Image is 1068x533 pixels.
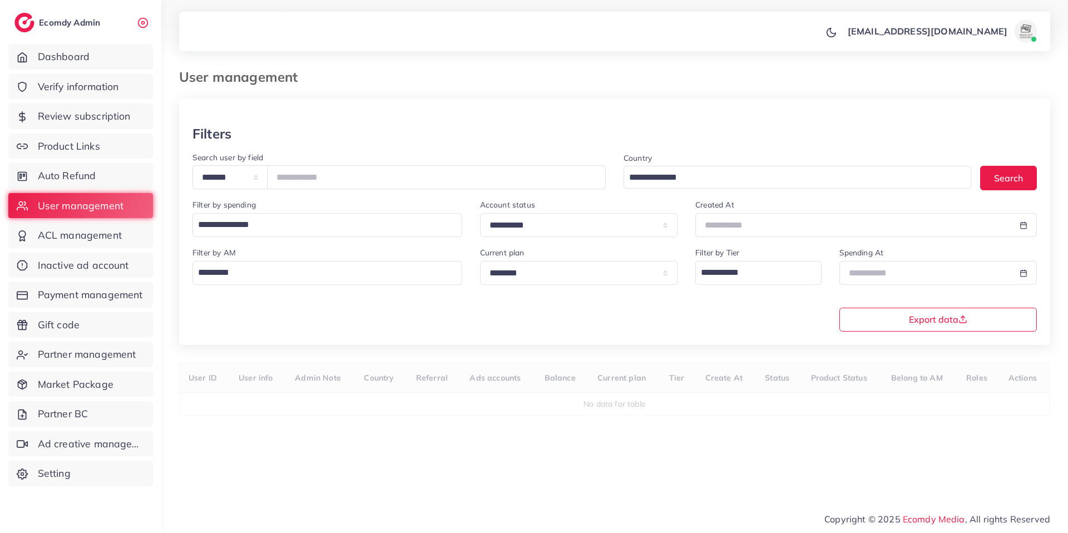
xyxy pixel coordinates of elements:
a: Review subscription [8,103,153,129]
p: [EMAIL_ADDRESS][DOMAIN_NAME] [848,24,1007,38]
span: Ad creative management [38,437,145,451]
span: Payment management [38,288,143,302]
label: Filter by spending [192,199,256,210]
a: Gift code [8,312,153,338]
span: User management [38,199,123,213]
span: Partner BC [38,407,88,421]
a: Verify information [8,74,153,100]
input: Search for option [194,215,448,234]
a: Ad creative management [8,431,153,457]
span: , All rights Reserved [965,512,1050,526]
label: Filter by Tier [695,247,739,258]
a: Payment management [8,282,153,308]
a: Partner BC [8,401,153,427]
a: Auto Refund [8,163,153,189]
button: Export data [839,308,1037,332]
h3: User management [179,69,306,85]
label: Spending At [839,247,884,258]
a: Setting [8,461,153,486]
label: Created At [695,199,734,210]
a: Partner management [8,342,153,367]
input: Search for option [697,263,807,282]
img: logo [14,13,34,32]
a: ACL management [8,223,153,248]
span: Market Package [38,377,113,392]
div: Search for option [192,261,462,285]
span: Copyright © 2025 [824,512,1050,526]
span: Review subscription [38,109,131,124]
button: Search [980,166,1037,190]
span: ACL management [38,228,122,243]
span: Dashboard [38,50,90,64]
a: Market Package [8,372,153,397]
input: Search for option [625,169,957,186]
a: Ecomdy Media [903,514,965,525]
label: Current plan [480,247,525,258]
label: Country [624,152,652,164]
input: Search for option [194,263,448,282]
span: Setting [38,466,71,481]
a: [EMAIL_ADDRESS][DOMAIN_NAME]avatar [842,20,1041,42]
a: Product Links [8,134,153,159]
a: logoEcomdy Admin [14,13,103,32]
label: Search user by field [192,152,263,163]
a: User management [8,193,153,219]
div: Search for option [695,261,821,285]
img: avatar [1015,20,1037,42]
span: Verify information [38,80,119,94]
label: Account status [480,199,535,210]
div: Search for option [192,213,462,237]
span: Inactive ad account [38,258,129,273]
span: Export data [909,315,967,324]
a: Dashboard [8,44,153,70]
span: Gift code [38,318,80,332]
span: Partner management [38,347,136,362]
label: Filter by AM [192,247,236,258]
span: Product Links [38,139,100,154]
h3: Filters [192,126,231,142]
a: Inactive ad account [8,253,153,278]
span: Auto Refund [38,169,96,183]
h2: Ecomdy Admin [39,17,103,28]
div: Search for option [624,166,971,189]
